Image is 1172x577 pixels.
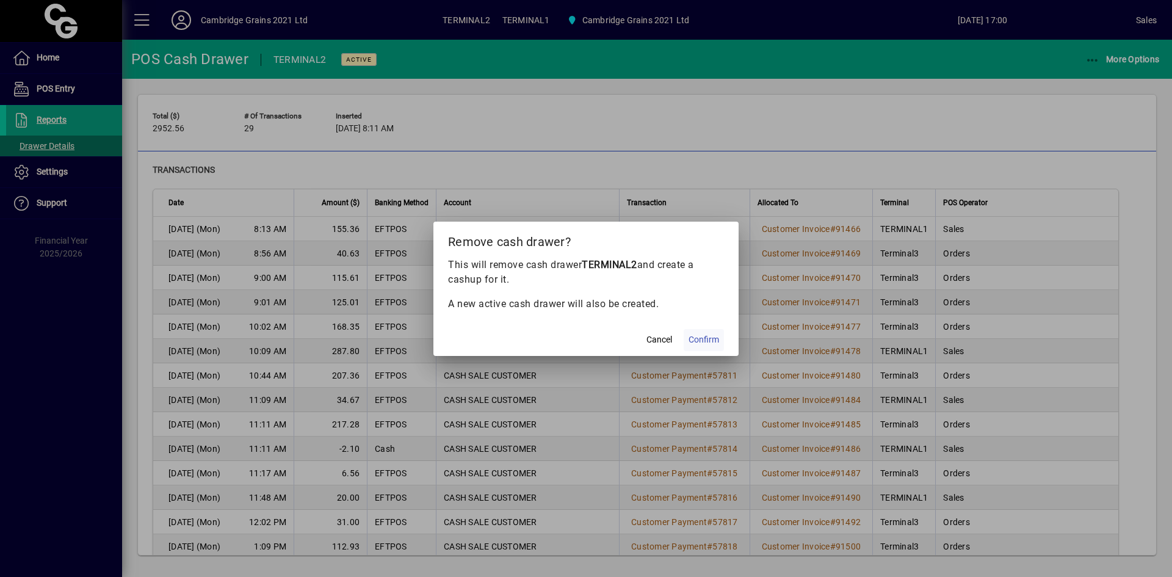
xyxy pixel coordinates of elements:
p: A new active cash drawer will also be created. [448,297,724,311]
p: This will remove cash drawer and create a cashup for it. [448,258,724,287]
button: Confirm [684,329,724,351]
span: Cancel [646,333,672,346]
button: Cancel [640,329,679,351]
span: Confirm [689,333,719,346]
h2: Remove cash drawer? [433,222,739,257]
b: TERMINAL2 [582,259,637,270]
